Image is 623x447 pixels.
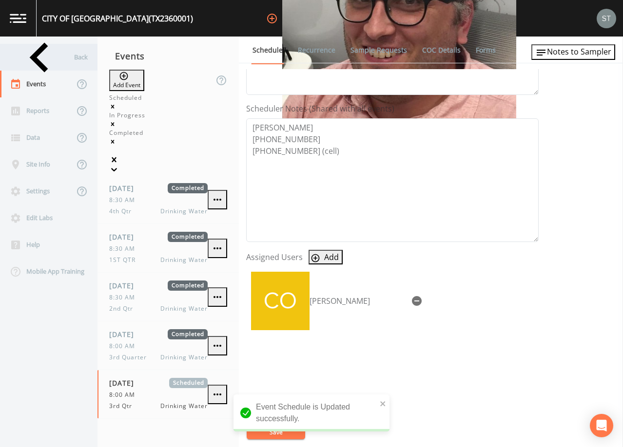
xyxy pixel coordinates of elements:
textarea: [PERSON_NAME] [PHONE_NUMBER] [PHONE_NUMBER] (cell) [246,118,539,242]
span: Drinking Water [160,402,208,410]
label: Assigned Users [246,251,303,263]
a: Sample Requests [349,37,409,64]
span: 8:00 AM [109,342,141,351]
span: 3rd Qtr [109,402,138,410]
div: Remove In Progress [109,120,227,129]
span: Drinking Water [160,207,208,216]
span: Scheduled [169,378,208,388]
span: 1ST QTR [109,256,141,264]
img: 9f65fa9c9a706634c704419803ee4a8f [251,272,310,330]
label: Scheduler Notes (Shared with all events) [246,103,394,114]
button: Add Event [109,70,144,91]
a: Schedule [251,37,284,64]
a: [DATE]Completed8:00 AM3rd QuarterDrinking Water [97,321,239,370]
button: Notes to Sampler [531,44,615,60]
span: 8:30 AM [109,244,141,253]
span: Completed [168,183,208,193]
div: Remove Scheduled [109,102,227,111]
span: 2nd Qtr [109,304,139,313]
span: 3rd Quarter [109,353,153,362]
a: [DATE]Completed8:30 AM2nd QtrDrinking Water [97,273,239,321]
span: Drinking Water [160,304,208,313]
span: [DATE] [109,232,141,242]
img: cb9926319991c592eb2b4c75d39c237f [597,9,616,28]
a: Recurrence [296,37,337,64]
div: In Progress [109,111,227,120]
div: Events [97,44,239,68]
button: close [380,397,387,409]
span: Completed [168,232,208,242]
span: 8:30 AM [109,196,141,205]
span: [DATE] [109,280,141,291]
span: Notes to Sampler [547,46,611,57]
span: Completed [168,329,208,339]
span: 4th Qtr [109,207,137,216]
a: COC Details [421,37,462,64]
span: 8:30 AM [109,293,141,302]
div: Open Intercom Messenger [590,414,613,437]
span: Completed [168,280,208,291]
div: Event Schedule is Updated successfully. [234,394,389,431]
a: [DATE]Completed8:30 AM4th QtrDrinking Water [97,175,239,224]
div: [PERSON_NAME] [310,295,407,307]
span: [DATE] [109,329,141,339]
a: [DATE]Completed8:30 AM1ST QTRDrinking Water [97,224,239,273]
a: [DATE]Scheduled8:00 AM3rd QtrDrinking Water [97,370,239,419]
span: [DATE] [109,183,141,193]
span: Drinking Water [160,353,208,362]
a: Forms [474,37,497,64]
div: Scheduled [109,93,227,102]
div: Completed [109,129,227,137]
div: CITY OF [GEOGRAPHIC_DATA] (TX2360001) [42,13,193,24]
span: 8:00 AM [109,391,141,399]
div: Remove Completed [109,137,227,146]
button: Add [309,250,343,264]
img: logo [10,14,26,23]
span: [DATE] [109,378,141,388]
span: Drinking Water [160,256,208,264]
